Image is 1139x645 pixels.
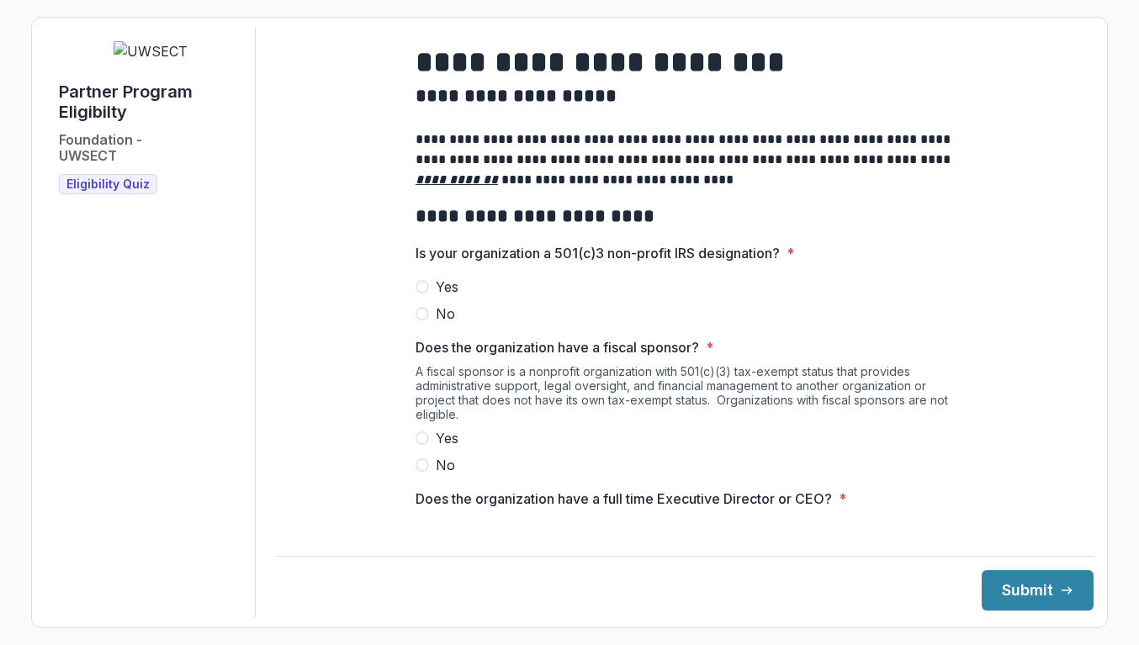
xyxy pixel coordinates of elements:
[436,428,458,448] span: Yes
[416,243,780,263] p: Is your organization a 501(c)3 non-profit IRS designation?
[114,41,188,61] img: UWSECT
[436,277,458,297] span: Yes
[66,177,150,192] span: Eligibility Quiz
[59,82,241,122] h1: Partner Program Eligibilty
[59,132,142,164] h2: Foundation - UWSECT
[416,364,954,428] div: A fiscal sponsor is a nonprofit organization with 501(c)(3) tax-exempt status that provides admin...
[436,455,455,475] span: No
[982,570,1094,611] button: Submit
[436,304,455,324] span: No
[416,337,699,357] p: Does the organization have a fiscal sponsor?
[416,489,832,509] p: Does the organization have a full time Executive Director or CEO?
